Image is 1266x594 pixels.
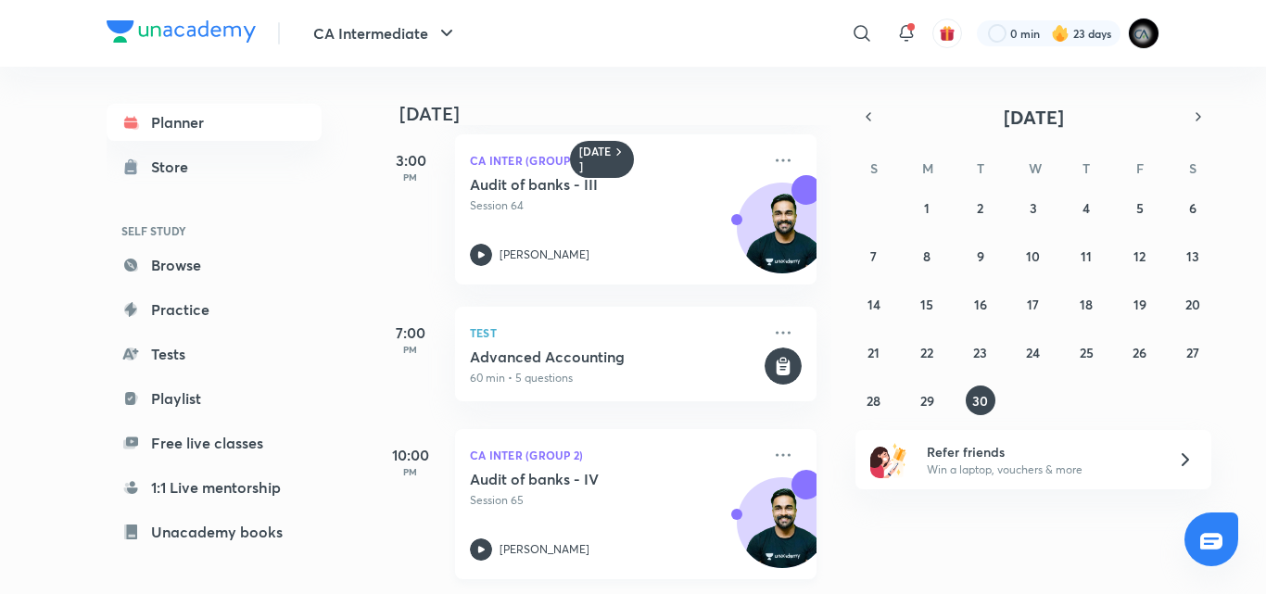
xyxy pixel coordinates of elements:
h6: [DATE] [579,145,612,174]
abbr: September 21, 2025 [867,344,880,361]
button: September 17, 2025 [1019,289,1048,319]
abbr: Wednesday [1029,159,1042,177]
button: September 14, 2025 [859,289,889,319]
button: September 2, 2025 [966,193,995,222]
p: CA Inter (Group 2) [470,444,761,466]
h5: Audit of banks - IV [470,470,701,488]
a: Practice [107,291,322,328]
button: September 28, 2025 [859,385,889,415]
abbr: September 9, 2025 [977,247,984,265]
h6: SELF STUDY [107,215,322,246]
abbr: Tuesday [977,159,984,177]
abbr: Thursday [1082,159,1090,177]
h5: 10:00 [373,444,448,466]
button: September 27, 2025 [1178,337,1208,367]
button: September 18, 2025 [1071,289,1101,319]
abbr: September 15, 2025 [920,296,933,313]
button: September 8, 2025 [912,241,942,271]
abbr: September 22, 2025 [920,344,933,361]
div: Store [151,156,199,178]
abbr: September 3, 2025 [1030,199,1037,217]
button: September 30, 2025 [966,385,995,415]
button: September 21, 2025 [859,337,889,367]
h5: Advanced Accounting [470,348,761,366]
button: September 16, 2025 [966,289,995,319]
a: Tests [107,335,322,373]
abbr: Saturday [1189,159,1196,177]
abbr: September 16, 2025 [974,296,987,313]
button: September 24, 2025 [1019,337,1048,367]
abbr: September 13, 2025 [1186,247,1199,265]
img: Company Logo [107,20,256,43]
a: Browse [107,246,322,284]
abbr: September 26, 2025 [1133,344,1146,361]
abbr: September 29, 2025 [920,392,934,410]
button: September 26, 2025 [1125,337,1155,367]
button: September 20, 2025 [1178,289,1208,319]
button: September 9, 2025 [966,241,995,271]
button: September 6, 2025 [1178,193,1208,222]
abbr: September 2, 2025 [977,199,983,217]
abbr: Sunday [870,159,878,177]
img: streak [1051,24,1070,43]
abbr: September 10, 2025 [1026,247,1040,265]
abbr: September 27, 2025 [1186,344,1199,361]
abbr: Friday [1136,159,1144,177]
abbr: September 18, 2025 [1080,296,1093,313]
p: 60 min • 5 questions [470,370,761,386]
a: Free live classes [107,424,322,461]
abbr: Monday [922,159,933,177]
button: September 13, 2025 [1178,241,1208,271]
abbr: September 4, 2025 [1082,199,1090,217]
button: September 7, 2025 [859,241,889,271]
button: September 19, 2025 [1125,289,1155,319]
button: September 4, 2025 [1071,193,1101,222]
h5: 7:00 [373,322,448,344]
abbr: September 20, 2025 [1185,296,1200,313]
abbr: September 30, 2025 [972,392,988,410]
p: PM [373,344,448,355]
abbr: September 23, 2025 [973,344,987,361]
a: Unacademy books [107,513,322,550]
img: Avatar [738,487,827,576]
img: avatar [939,25,956,42]
p: Session 65 [470,492,761,509]
button: September 23, 2025 [966,337,995,367]
h4: [DATE] [399,103,835,125]
abbr: September 7, 2025 [870,247,877,265]
p: [PERSON_NAME] [500,541,589,558]
a: Company Logo [107,20,256,47]
p: Win a laptop, vouchers & more [927,461,1155,478]
h5: 3:00 [373,149,448,171]
button: September 25, 2025 [1071,337,1101,367]
button: [DATE] [881,104,1185,130]
img: Avatar [738,193,827,282]
a: Playlist [107,380,322,417]
p: CA Inter (Group 2) [470,149,761,171]
h5: Audit of banks - III [470,175,701,194]
abbr: September 6, 2025 [1189,199,1196,217]
p: Test [470,322,761,344]
button: September 1, 2025 [912,193,942,222]
button: September 11, 2025 [1071,241,1101,271]
a: Planner [107,104,322,141]
button: September 12, 2025 [1125,241,1155,271]
abbr: September 8, 2025 [923,247,931,265]
button: September 15, 2025 [912,289,942,319]
abbr: September 11, 2025 [1081,247,1092,265]
abbr: September 28, 2025 [867,392,880,410]
button: September 29, 2025 [912,385,942,415]
abbr: September 24, 2025 [1026,344,1040,361]
abbr: September 12, 2025 [1133,247,1146,265]
abbr: September 14, 2025 [867,296,880,313]
abbr: September 17, 2025 [1027,296,1039,313]
abbr: September 5, 2025 [1136,199,1144,217]
abbr: September 19, 2025 [1133,296,1146,313]
a: Store [107,148,322,185]
img: referral [870,441,907,478]
p: Session 64 [470,197,761,214]
button: September 10, 2025 [1019,241,1048,271]
p: PM [373,171,448,183]
button: avatar [932,19,962,48]
button: September 22, 2025 [912,337,942,367]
